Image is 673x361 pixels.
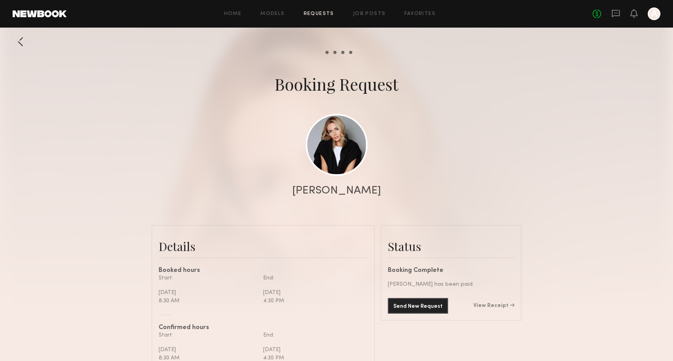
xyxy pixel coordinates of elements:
[159,268,368,274] div: Booked hours
[648,7,660,20] a: A
[292,185,381,196] div: [PERSON_NAME]
[159,297,257,305] div: 8:30 AM
[263,346,362,354] div: [DATE]
[263,297,362,305] div: 4:30 PM
[263,288,362,297] div: [DATE]
[388,298,448,314] button: Send New Request
[159,325,368,331] div: Confirmed hours
[224,11,242,17] a: Home
[388,280,514,288] div: [PERSON_NAME] has been paid.
[304,11,334,17] a: Requests
[159,288,257,297] div: [DATE]
[353,11,386,17] a: Job Posts
[473,303,514,309] a: View Receipt
[159,238,368,254] div: Details
[404,11,436,17] a: Favorites
[159,346,257,354] div: [DATE]
[159,331,257,339] div: Start:
[388,238,514,254] div: Status
[388,268,514,274] div: Booking Complete
[275,73,398,95] div: Booking Request
[260,11,284,17] a: Models
[263,274,362,282] div: End:
[263,331,362,339] div: End:
[159,274,257,282] div: Start:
